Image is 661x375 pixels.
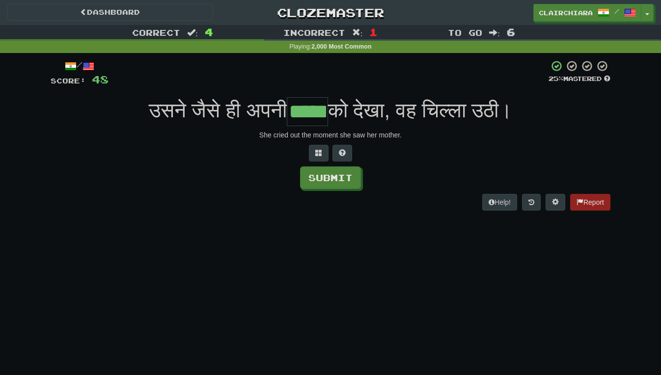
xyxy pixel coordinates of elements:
span: 4 [205,26,213,38]
span: Score: [51,77,86,85]
span: clairchiara [539,8,593,17]
a: Clozemaster [228,4,434,21]
div: / [51,60,109,72]
span: 25 % [549,75,563,82]
span: Correct [132,27,180,37]
button: Single letter hint - you only get 1 per sentence and score half the points! alt+h [332,145,352,161]
span: : [187,28,198,37]
span: को देखा, वह चिल्ला उठी। [328,99,512,122]
a: Dashboard [7,4,213,21]
button: Submit [300,166,361,189]
span: / [614,8,619,15]
a: clairchiara / [533,4,641,22]
span: 6 [507,26,515,38]
div: She cried out the moment she saw her mother. [51,130,610,140]
span: : [352,28,363,37]
button: Help! [482,194,517,211]
div: Mastered [549,75,610,83]
button: Report [570,194,610,211]
button: Switch sentence to multiple choice alt+p [309,145,329,161]
strong: 2,000 Most Common [311,43,371,50]
span: Incorrect [283,27,345,37]
span: To go [448,27,482,37]
span: 1 [369,26,378,38]
span: 48 [92,73,109,85]
button: Round history (alt+y) [522,194,541,211]
span: उसने जैसे ही अपनी [149,99,287,122]
span: : [489,28,500,37]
